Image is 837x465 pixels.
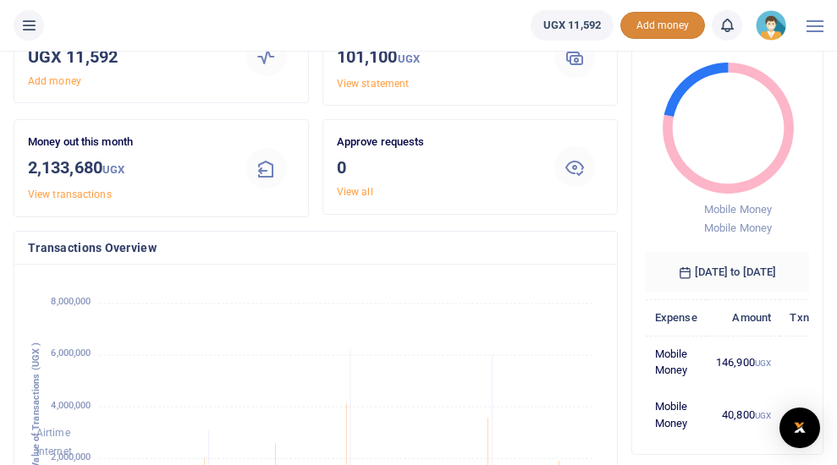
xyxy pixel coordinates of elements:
td: 2 [780,336,824,388]
tspan: 6,000,000 [51,347,91,358]
th: Txns [780,299,824,336]
span: Mobile Money [704,222,772,234]
p: Money out this month [28,134,224,151]
span: UGX 11,592 [543,17,601,34]
h3: 2,133,680 [28,155,224,183]
span: Airtime [36,426,70,438]
tspan: 4,000,000 [51,399,91,410]
h6: [DATE] to [DATE] [646,252,809,293]
td: 40,800 [707,389,780,441]
tspan: 8,000,000 [51,296,91,307]
a: View statement [337,78,409,90]
td: Mobile Money [646,336,707,388]
span: Mobile Money [704,203,772,216]
span: Internet [36,446,72,457]
a: View transactions [28,189,112,200]
p: Approve requests [337,134,533,151]
a: profile-user [756,10,793,41]
tspan: 2,000,000 [51,451,91,462]
h3: 101,100 [337,44,533,72]
td: 1 [780,389,824,441]
small: UGX [398,52,420,65]
small: UGX [755,411,771,420]
h3: UGX 11,592 [28,44,224,69]
h4: Transactions Overview [28,238,603,257]
li: Wallet ballance [524,10,620,41]
span: Add money [620,12,705,40]
td: 146,900 [707,336,780,388]
small: UGX [102,163,124,176]
li: Toup your wallet [620,12,705,40]
h3: 0 [337,155,533,180]
img: profile-user [756,10,786,41]
a: View all [337,186,373,198]
a: Add money [28,75,81,87]
th: Amount [707,299,780,336]
td: Mobile Money [646,389,707,441]
small: UGX [755,358,771,368]
a: Add money [620,18,705,30]
th: Expense [646,299,707,336]
a: UGX 11,592 [531,10,614,41]
div: Open Intercom Messenger [779,408,820,448]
